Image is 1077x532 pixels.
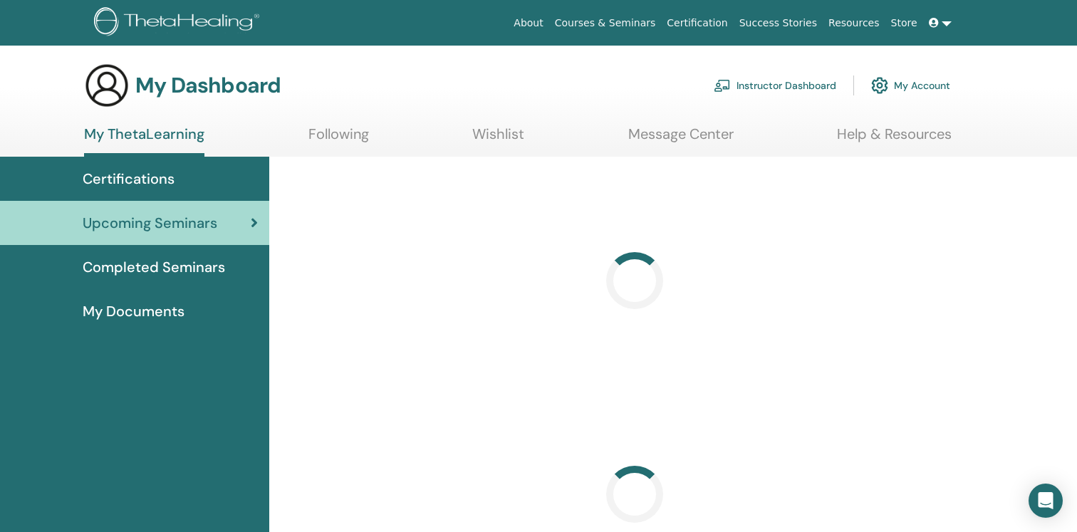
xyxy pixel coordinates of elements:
[628,125,734,153] a: Message Center
[871,70,950,101] a: My Account
[472,125,524,153] a: Wishlist
[83,168,175,189] span: Certifications
[83,301,184,322] span: My Documents
[837,125,952,153] a: Help & Resources
[549,10,662,36] a: Courses & Seminars
[714,79,731,92] img: chalkboard-teacher.svg
[714,70,836,101] a: Instructor Dashboard
[94,7,264,39] img: logo.png
[83,256,225,278] span: Completed Seminars
[885,10,923,36] a: Store
[135,73,281,98] h3: My Dashboard
[661,10,733,36] a: Certification
[508,10,548,36] a: About
[734,10,823,36] a: Success Stories
[308,125,369,153] a: Following
[84,125,204,157] a: My ThetaLearning
[1029,484,1063,518] div: Open Intercom Messenger
[83,212,217,234] span: Upcoming Seminars
[871,73,888,98] img: cog.svg
[823,10,885,36] a: Resources
[84,63,130,108] img: generic-user-icon.jpg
